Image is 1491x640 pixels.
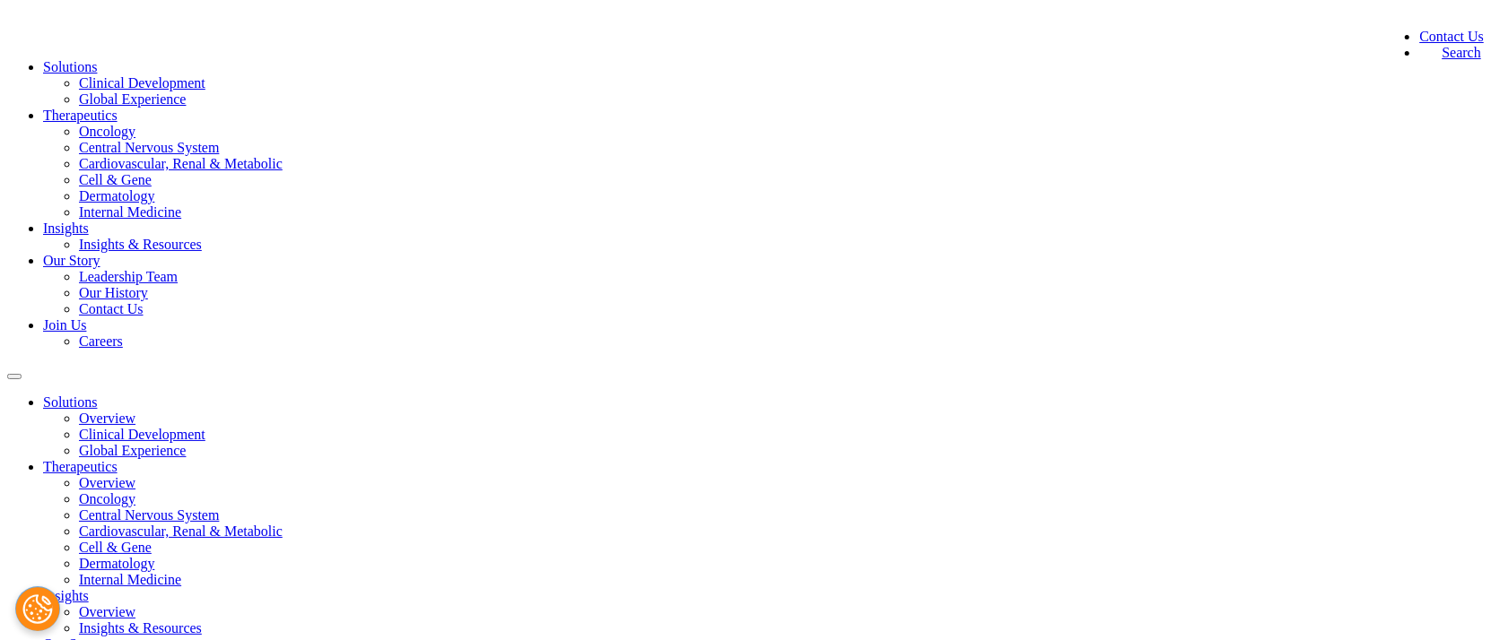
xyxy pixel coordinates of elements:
[79,507,219,523] a: Central Nervous System
[79,604,135,619] a: Overview
[79,204,181,220] a: Internal Medicine
[43,459,118,474] a: Therapeutics
[79,333,123,349] a: Careers
[15,586,60,631] button: Cookies Settings
[79,140,219,155] a: Central Nervous System
[79,523,283,539] a: Cardiovascular, Renal & Metabolic
[1419,29,1484,44] a: Contact Us
[79,156,283,171] a: Cardiovascular, Renal & Metabolic
[79,443,187,458] a: Global Experience
[43,108,118,123] a: Therapeutics
[79,301,144,316] a: Contact Us
[43,253,100,268] a: Our Story
[79,620,202,636] a: Insights & Resources
[1419,45,1437,63] img: search.svg
[79,540,152,555] a: Cell & Gene
[43,317,86,333] a: Join Us
[43,588,89,603] a: Insights
[79,75,205,91] a: Clinical Development
[79,556,154,571] a: Dermatology
[43,221,89,236] a: Insights
[79,91,187,107] a: Global Experience
[79,285,148,300] a: Our History
[79,188,154,203] a: Dermatology
[79,124,135,139] a: Oncology
[79,491,135,506] a: Oncology
[43,394,97,410] a: Solutions
[79,269,178,284] a: Leadership Team
[79,427,205,442] a: Clinical Development
[1419,45,1481,60] a: Search
[79,475,135,490] a: Overview
[79,172,152,187] a: Cell & Gene
[79,411,135,426] a: Overview
[79,572,181,587] a: Internal Medicine
[79,237,202,252] a: Insights & Resources
[43,59,97,74] a: Solutions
